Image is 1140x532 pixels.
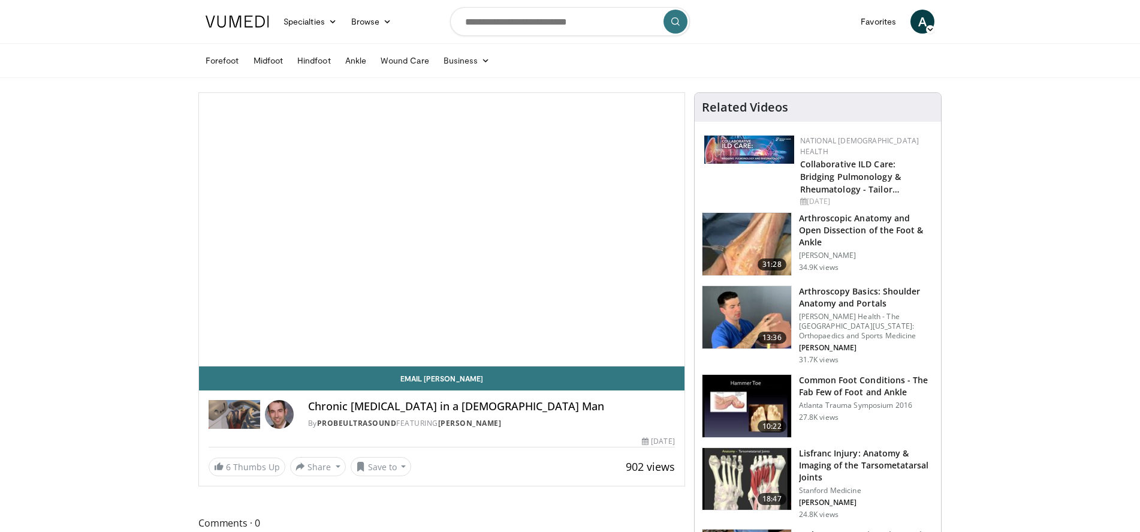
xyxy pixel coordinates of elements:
[626,459,675,474] span: 902 views
[344,10,399,34] a: Browse
[351,457,412,476] button: Save to
[198,49,246,73] a: Forefoot
[199,366,684,390] a: Email [PERSON_NAME]
[799,251,934,260] p: [PERSON_NAME]
[436,49,497,73] a: Business
[199,93,684,366] video-js: Video Player
[702,447,934,519] a: 18:47 Lisfranc Injury: Anatomy & Imaging of the Tarsometatarsal Joints Stanford Medicine [PERSON_...
[317,418,397,428] a: Probeultrasound
[702,374,934,438] a: 10:22 Common Foot Conditions - The Fab Few of Foot and Ankle Atlanta Trauma Symposium 2016 27.8K ...
[799,355,839,365] p: 31.7K views
[338,49,373,73] a: Ankle
[373,49,436,73] a: Wound Care
[276,10,344,34] a: Specialties
[799,486,934,495] p: Stanford Medicine
[209,400,260,429] img: Probeultrasound
[800,158,901,195] a: Collaborative ILD Care: Bridging Pulmonology & Rheumatology - Tailor…
[799,510,839,519] p: 24.8K views
[198,515,685,531] span: Comments 0
[438,418,502,428] a: [PERSON_NAME]
[702,100,788,115] h4: Related Videos
[799,343,934,353] p: [PERSON_NAME]
[758,420,786,432] span: 10:22
[265,400,294,429] img: Avatar
[702,285,934,365] a: 13:36 Arthroscopy Basics: Shoulder Anatomy and Portals [PERSON_NAME] Health - The [GEOGRAPHIC_DAT...
[702,213,791,275] img: widescreen_open_anatomy_100000664_3.jpg.150x105_q85_crop-smart_upscale.jpg
[799,212,934,248] h3: Arthroscopic Anatomy and Open Dissection of the Foot & Ankle
[704,136,794,164] img: 7e341e47-e122-4d5e-9c74-d0a8aaff5d49.jpg.150x105_q85_autocrop_double_scale_upscale_version-0.2.jpg
[758,259,786,270] span: 31:28
[702,375,791,437] img: 4559c471-f09d-4bda-8b3b-c296350a5489.150x105_q85_crop-smart_upscale.jpg
[799,447,934,483] h3: Lisfranc Injury: Anatomy & Imaging of the Tarsometatarsal Joints
[758,332,786,344] span: 13:36
[702,448,791,510] img: cf38df8d-9b01-422e-ad42-3a0389097cd5.150x105_q85_crop-smart_upscale.jpg
[308,418,675,429] div: By FEATURING
[854,10,903,34] a: Favorites
[290,49,338,73] a: Hindfoot
[910,10,934,34] a: A
[799,374,934,398] h3: Common Foot Conditions - The Fab Few of Foot and Ankle
[226,461,231,473] span: 6
[799,312,934,341] p: [PERSON_NAME] Health - The [GEOGRAPHIC_DATA][US_STATE]: Orthopaedics and Sports Medicine
[290,457,346,476] button: Share
[799,263,839,272] p: 34.9K views
[800,136,919,157] a: National [DEMOGRAPHIC_DATA] Health
[246,49,291,73] a: Midfoot
[209,458,285,476] a: 6 Thumbs Up
[702,286,791,348] img: 9534a039-0eaa-4167-96cf-d5be049a70d8.150x105_q85_crop-smart_upscale.jpg
[450,7,690,36] input: Search topics, interventions
[799,413,839,422] p: 27.8K views
[800,196,931,207] div: [DATE]
[206,16,269,28] img: VuMedi Logo
[308,400,675,413] h4: Chronic [MEDICAL_DATA] in a [DEMOGRAPHIC_DATA] Man
[758,493,786,505] span: 18:47
[799,285,934,309] h3: Arthroscopy Basics: Shoulder Anatomy and Portals
[642,436,674,447] div: [DATE]
[799,498,934,507] p: [PERSON_NAME]
[799,401,934,410] p: Atlanta Trauma Symposium 2016
[702,212,934,276] a: 31:28 Arthroscopic Anatomy and Open Dissection of the Foot & Ankle [PERSON_NAME] 34.9K views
